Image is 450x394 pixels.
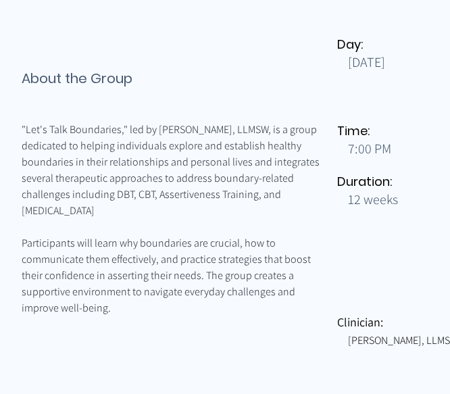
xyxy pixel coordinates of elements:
span: Duration: [337,173,392,190]
span: Clinician: [337,314,383,330]
span: [DATE] [348,53,385,71]
span: About the Group [22,69,132,88]
span: Day: [337,36,363,53]
span: Time: [337,122,370,139]
span: 12 weeks [348,191,398,208]
span: Participants will learn why boundaries are crucial, how to communicate them effectively, and prac... [22,236,313,315]
span: "Let's Talk Boundaries," led by [PERSON_NAME], LLMSW, is a group dedicated to helping individuals... [22,122,322,218]
span: 7:00 PM [348,140,391,157]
